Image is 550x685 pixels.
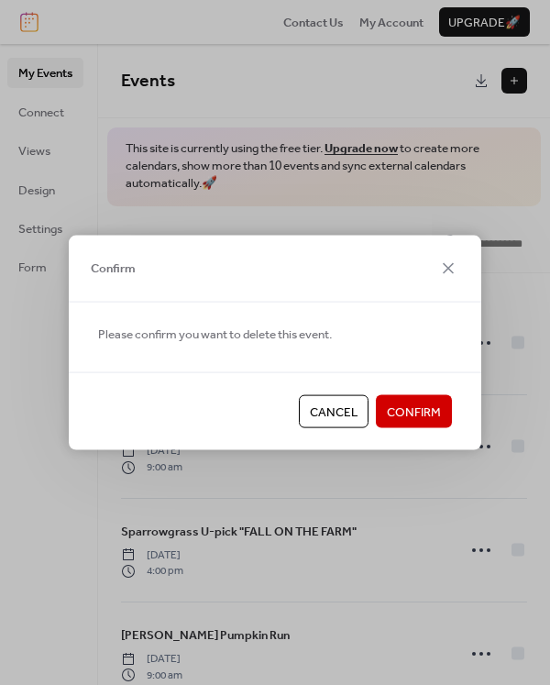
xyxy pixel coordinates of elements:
button: Confirm [376,395,452,428]
span: Cancel [310,403,357,422]
span: Confirm [387,403,441,422]
span: Confirm [91,260,136,278]
span: Please confirm you want to delete this event. [98,325,332,343]
button: Cancel [299,395,368,428]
